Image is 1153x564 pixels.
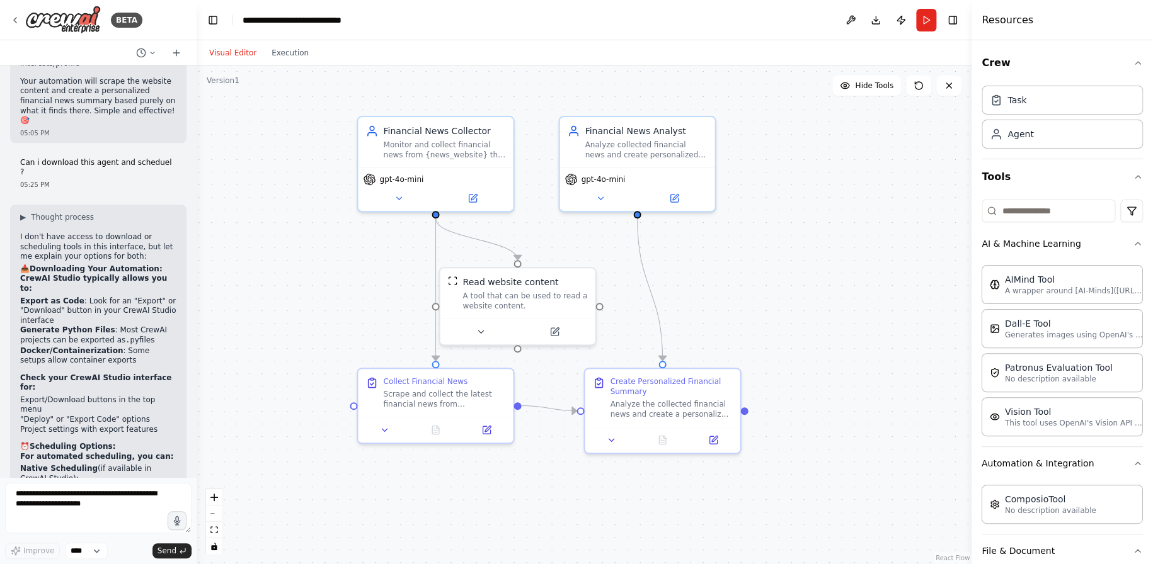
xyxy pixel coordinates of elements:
button: Execution [264,45,316,60]
div: Crew [982,81,1143,159]
g: Edge from 045c03a7-415a-4e9d-8bc7-14c1f008d2e2 to 81a6097f-028b-4cdc-9f7c-1c652e68301c [429,218,442,361]
span: gpt-4o-mini [379,174,423,184]
div: BETA [111,13,142,28]
li: : Look for an "Export" or "Download" button in your CrewAI Studio interface [20,296,176,326]
span: Send [158,546,176,556]
nav: breadcrumb [243,14,373,26]
button: Open in side panel [437,191,508,206]
div: Scrape and collect the latest financial news from {news_website}. Focus on identifying headlines,... [383,389,505,409]
div: React Flow controls [206,489,222,555]
strong: Scheduling Options: [30,442,115,451]
div: Create Personalized Financial Summary [610,376,732,397]
div: ComposioTool [1005,493,1096,505]
div: Agent [1007,128,1033,140]
div: Analyze collected financial news and create personalized summaries highlighting key developments ... [585,140,707,160]
div: Create Personalized Financial SummaryAnalyze the collected financial news and create a personaliz... [583,368,741,454]
div: Financial News Collector [383,125,505,137]
div: ScrapeWebsiteToolRead website contentA tool that can be used to read a website content. [439,267,596,346]
g: Edge from daf19222-d5c2-48dc-aba4-57b352cb04b9 to 4d3d9b58-8337-4be0-9e89-bd3e14544166 [631,218,668,361]
div: Analyze the collected financial news and create a personalized summary for {user_profile}. Filter... [610,399,732,419]
button: Open in side panel [638,191,709,206]
span: Thought process [31,212,94,222]
li: Project settings with export features [20,425,176,435]
img: ScrapeWebsiteTool [447,276,457,286]
button: Tools [982,159,1143,195]
h4: Resources [982,13,1033,28]
a: React Flow attribution [936,555,970,561]
g: Edge from 045c03a7-415a-4e9d-8bc7-14c1f008d2e2 to fdfe9695-0671-42c4-b207-892a8ae039d9 [429,218,524,260]
strong: Export as Code [20,296,84,305]
button: Improve [5,543,60,559]
p: I don't have access to download or scheduling tools in this interface, but let me explain your op... [20,232,176,262]
div: AI & Machine Learning [982,260,1143,446]
p: No description available [1005,374,1113,384]
img: AIMindTool [990,279,1000,290]
div: Collect Financial NewsScrape and collect the latest financial news from {news_website}. Focus on ... [357,368,514,444]
button: Visual Editor [202,45,264,60]
strong: CrewAI Studio typically allows you to: [20,274,167,293]
img: DallETool [990,324,1000,334]
button: toggle interactivity [206,538,222,555]
p: A wrapper around [AI-Minds]([URL][DOMAIN_NAME]). Useful for when you need answers to questions fr... [1005,286,1144,296]
button: Hide Tools [832,76,901,96]
button: zoom in [206,489,222,505]
div: Patronus Evaluation Tool [1005,361,1113,374]
img: VisionTool [990,412,1000,422]
p: (if available in CrewAI Studio): [20,464,176,483]
strong: Generate Python Files [20,325,115,334]
strong: Downloading Your Automation: [30,264,163,273]
div: Automation & Integration [982,480,1143,534]
li: Export/Download buttons in the top menu [20,395,176,415]
button: Send [152,543,192,558]
img: PatronusEvalTool [990,368,1000,378]
h2: 📥 [20,264,176,274]
button: No output available [409,422,462,437]
div: AIMind Tool [1005,273,1144,286]
div: Dall-E Tool [1005,317,1144,330]
g: Edge from 81a6097f-028b-4cdc-9f7c-1c652e68301c to 4d3d9b58-8337-4be0-9e89-bd3e14544166 [521,399,576,417]
div: Collect Financial News [383,376,468,386]
div: A tool that can be used to read a website content. [462,291,587,311]
button: Hide right sidebar [944,11,961,29]
h2: ⏰ [20,442,176,452]
button: Open in side panel [519,324,590,339]
button: Open in side panel [692,432,735,448]
button: Automation & Integration [982,447,1143,480]
p: This tool uses OpenAI's Vision API to describe the contents of an image. [1005,418,1144,428]
span: gpt-4o-mini [581,174,625,184]
div: Task [1007,94,1026,106]
button: Hide left sidebar [204,11,222,29]
strong: Native Scheduling [20,464,98,473]
button: Start a new chat [166,45,186,60]
p: Your automation will scrape the website content and create a personalized financial news summary ... [20,77,176,126]
div: 05:05 PM [20,128,176,138]
strong: For automated scheduling, you can: [20,452,173,461]
li: "Deploy" or "Export Code" options [20,415,176,425]
button: Crew [982,45,1143,81]
button: AI & Machine Learning [982,227,1143,260]
button: Switch to previous chat [131,45,161,60]
div: Financial News AnalystAnalyze collected financial news and create personalized summaries highligh... [558,116,716,212]
div: Vision Tool [1005,405,1144,418]
button: ▶Thought process [20,212,94,222]
span: Hide Tools [855,81,893,91]
img: Logo [25,6,101,34]
span: ▶ [20,212,26,222]
div: Financial News CollectorMonitor and collect financial news from {news_website} that could potenti... [357,116,514,212]
button: No output available [636,432,689,448]
div: 05:25 PM [20,180,176,189]
strong: Docker/Containerization [20,346,123,355]
p: Can i download this agent and scheduel ? [20,158,176,178]
button: Open in side panel [465,422,508,437]
div: Monitor and collect financial news from {news_website} that could potentially impact {user_profil... [383,140,505,160]
button: zoom out [206,505,222,522]
p: No description available [1005,505,1096,516]
span: Improve [23,546,54,556]
li: : Most CrewAI projects can be exported as files [20,325,176,346]
div: Financial News Analyst [585,125,707,137]
img: ComposioTool [990,499,1000,509]
button: Click to speak your automation idea [168,511,186,530]
strong: Check your CrewAI Studio interface for: [20,373,171,392]
div: Read website content [462,276,558,288]
div: Version 1 [207,76,239,86]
